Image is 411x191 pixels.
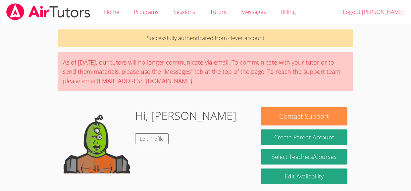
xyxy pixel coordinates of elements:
a: Edit Profile [135,133,169,144]
p: Successfully authenticated from clever account [58,29,354,47]
button: Contact Support [261,107,347,125]
span: Messages [241,8,266,16]
h1: Hi, [PERSON_NAME] [135,107,236,124]
div: As of [DATE], our tutors will no longer communicate via email. To communicate with your tutor or ... [58,52,354,91]
a: Edit Availability [261,168,347,184]
button: Create Parent Account [261,129,347,145]
img: airtutors_banner-c4298cdbf04f3fff15de1276eac7730deb9818008684d7c2e4769d2f7ddbe033.png [6,3,91,20]
img: default.png [64,107,130,173]
a: Select Teachers/Courses [261,149,347,165]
